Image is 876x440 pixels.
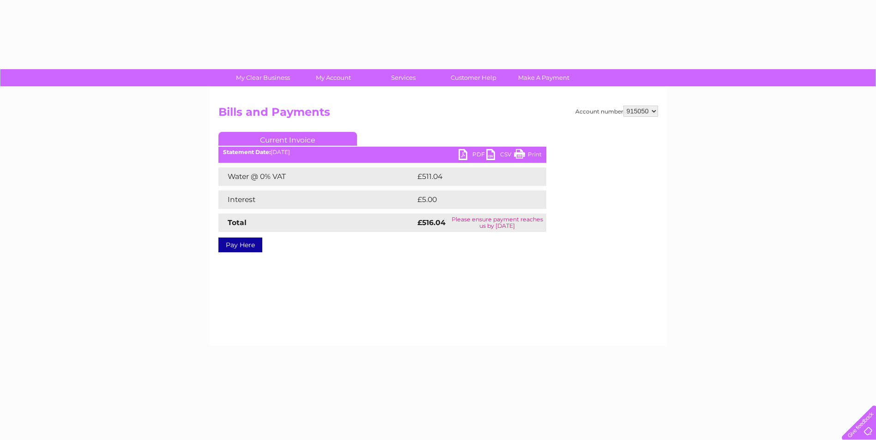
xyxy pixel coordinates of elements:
div: Account number [575,106,658,117]
td: Interest [218,190,415,209]
b: Statement Date: [223,149,271,155]
div: [DATE] [218,149,546,155]
a: Pay Here [218,238,262,252]
a: Current Invoice [218,132,357,146]
td: Please ensure payment reaches us by [DATE] [448,214,546,232]
a: Print [514,149,542,162]
a: My Account [295,69,371,86]
td: £511.04 [415,167,529,186]
a: PDF [459,149,486,162]
td: Water @ 0% VAT [218,167,415,186]
strong: Total [228,218,247,227]
h2: Bills and Payments [218,106,658,123]
a: CSV [486,149,514,162]
a: Make A Payment [506,69,582,86]
a: Services [365,69,441,86]
strong: £516.04 [417,218,446,227]
td: £5.00 [415,190,525,209]
a: My Clear Business [225,69,301,86]
a: Customer Help [435,69,512,86]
